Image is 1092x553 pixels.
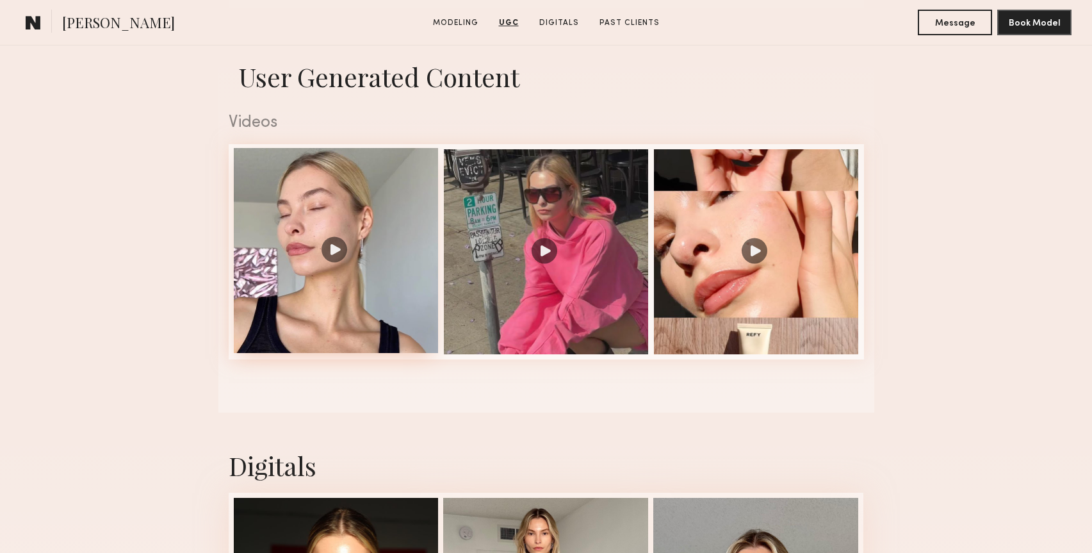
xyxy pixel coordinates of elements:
div: Videos [229,115,864,131]
a: Modeling [428,17,484,29]
button: Book Model [997,10,1072,35]
h1: User Generated Content [218,60,874,94]
a: UGC [494,17,524,29]
a: Book Model [997,17,1072,28]
span: [PERSON_NAME] [62,13,175,35]
a: Past Clients [594,17,665,29]
div: Digitals [229,449,864,483]
button: Message [918,10,992,35]
a: Digitals [534,17,584,29]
